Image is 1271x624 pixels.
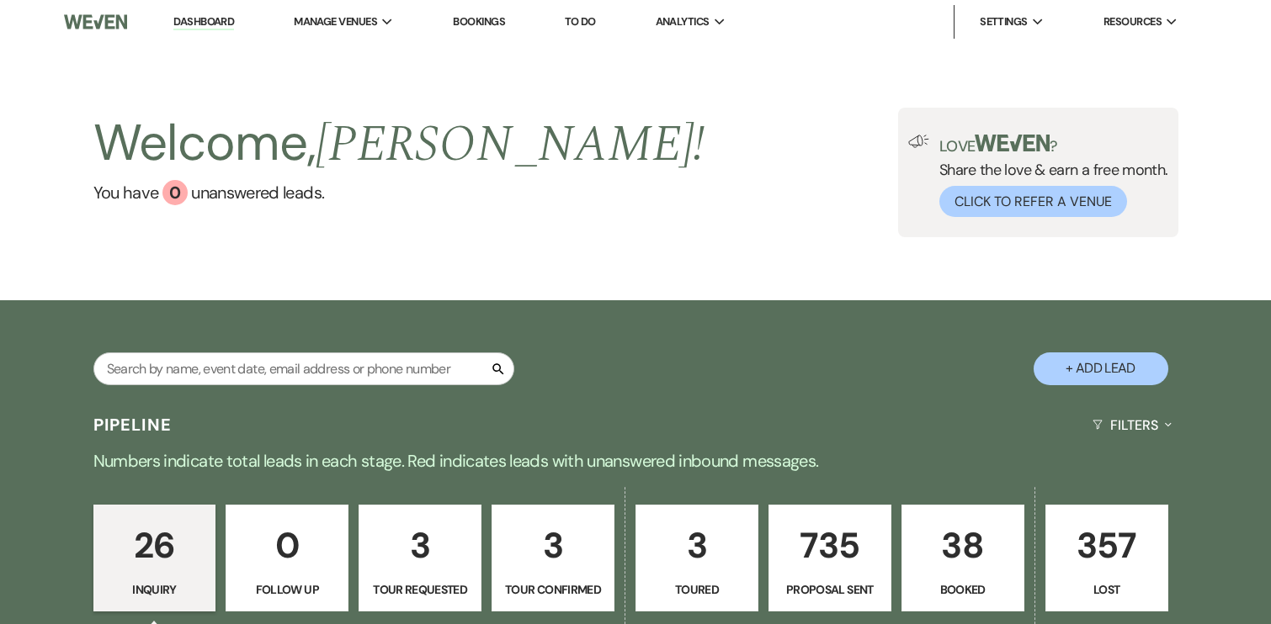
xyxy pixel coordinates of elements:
a: 3Toured [635,505,758,612]
a: Bookings [453,14,505,29]
a: 38Booked [901,505,1024,612]
a: You have 0 unanswered leads. [93,180,705,205]
p: 3 [503,517,604,574]
p: Lost [1056,580,1157,599]
p: 38 [912,517,1013,574]
p: 735 [779,517,880,574]
p: Numbers indicate total leads in each stage. Red indicates leads with unanswered inbound messages. [29,447,1242,474]
a: 3Tour Confirmed [492,505,614,612]
img: weven-logo-green.svg [975,135,1050,151]
p: 357 [1056,517,1157,574]
h2: Welcome, [93,108,705,180]
p: Tour Confirmed [503,580,604,599]
p: 3 [646,517,747,574]
p: Booked [912,580,1013,599]
h3: Pipeline [93,413,173,436]
p: Follow Up [237,580,338,599]
p: Proposal Sent [779,580,880,599]
span: Manage Venues [294,13,377,30]
p: Tour Requested [370,580,471,599]
p: Toured [646,580,747,599]
span: Settings [980,13,1028,30]
a: 0Follow Up [226,505,348,612]
span: Analytics [656,13,710,30]
button: + Add Lead [1034,352,1168,385]
a: 3Tour Requested [359,505,481,612]
p: Inquiry [104,580,205,599]
p: 26 [104,517,205,574]
a: 26Inquiry [93,505,216,612]
a: 357Lost [1045,505,1168,612]
a: To Do [565,14,596,29]
button: Click to Refer a Venue [939,186,1127,217]
div: 0 [162,180,188,205]
p: Love ? [939,135,1168,154]
img: loud-speaker-illustration.svg [908,135,929,148]
button: Filters [1086,403,1178,447]
p: 3 [370,517,471,574]
span: Resources [1103,13,1162,30]
div: Share the love & earn a free month. [929,135,1168,217]
a: Dashboard [173,14,234,30]
span: [PERSON_NAME] ! [316,106,705,183]
p: 0 [237,517,338,574]
a: 735Proposal Sent [768,505,891,612]
img: Weven Logo [64,4,127,40]
input: Search by name, event date, email address or phone number [93,352,514,385]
